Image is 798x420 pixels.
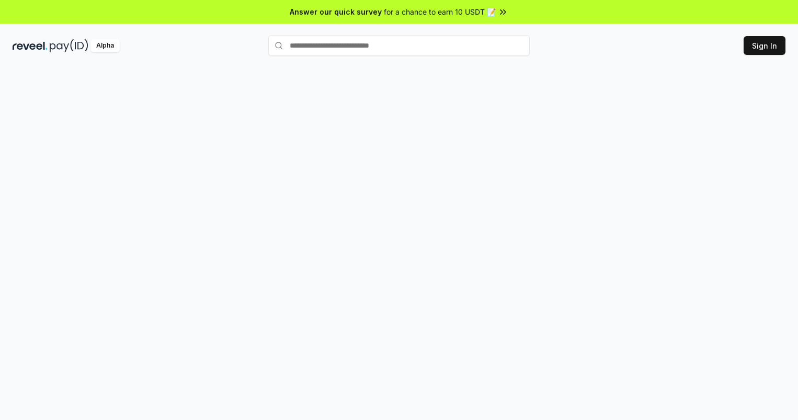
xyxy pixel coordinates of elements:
div: Alpha [90,39,120,52]
span: for a chance to earn 10 USDT 📝 [384,6,496,17]
span: Answer our quick survey [290,6,382,17]
button: Sign In [744,36,785,55]
img: reveel_dark [13,39,48,52]
img: pay_id [50,39,88,52]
